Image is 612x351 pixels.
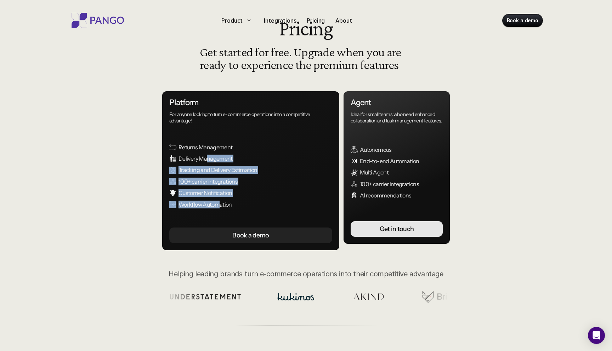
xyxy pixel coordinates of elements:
a: Pricing [304,15,328,26]
a: Integrations [261,15,299,26]
p: Product [221,16,243,25]
a: Book a demo [503,14,543,27]
div: Open Intercom Messenger [588,327,605,344]
p: Pricing [307,16,325,25]
a: About [333,15,355,26]
p: Integrations [264,16,296,25]
p: Book a demo [507,17,538,24]
p: About [335,16,352,25]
